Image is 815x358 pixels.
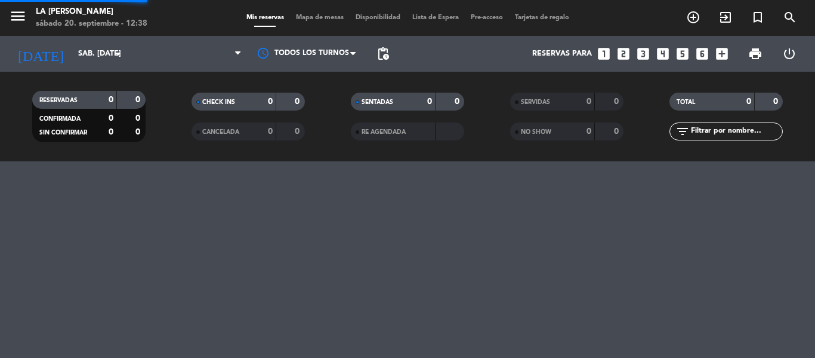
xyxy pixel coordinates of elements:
i: looks_3 [635,46,651,62]
span: TOTAL [677,99,695,105]
span: SERVIDAS [521,99,550,105]
strong: 0 [295,127,302,136]
strong: 0 [614,97,621,106]
span: pending_actions [376,47,390,61]
strong: 0 [135,114,143,123]
div: sábado 20. septiembre - 12:38 [36,18,147,30]
strong: 0 [109,128,113,136]
strong: 0 [455,97,462,106]
span: SENTADAS [362,99,393,105]
span: Pre-acceso [465,14,509,21]
div: LOG OUT [772,36,806,72]
span: RESERVADAS [39,97,78,103]
span: Reservas para [532,50,592,58]
i: menu [9,7,27,25]
i: arrow_drop_down [111,47,125,61]
span: CONFIRMADA [39,116,81,122]
strong: 0 [614,127,621,136]
i: add_box [714,46,730,62]
strong: 0 [109,114,113,123]
i: search [783,10,797,25]
span: Mis reservas [240,14,290,21]
i: exit_to_app [718,10,733,25]
span: Tarjetas de regalo [509,14,575,21]
span: SIN CONFIRMAR [39,130,87,136]
i: add_circle_outline [686,10,700,25]
i: looks_5 [675,46,690,62]
i: looks_two [616,46,631,62]
span: CANCELADA [202,129,239,135]
i: power_settings_new [782,47,797,61]
div: LA [PERSON_NAME] [36,6,147,18]
strong: 0 [135,96,143,104]
span: Disponibilidad [350,14,406,21]
strong: 0 [109,96,113,104]
strong: 0 [773,97,780,106]
strong: 0 [427,97,432,106]
i: looks_one [596,46,612,62]
span: NO SHOW [521,129,551,135]
strong: 0 [586,127,591,136]
i: looks_6 [694,46,710,62]
span: print [748,47,762,61]
i: turned_in_not [751,10,765,25]
strong: 0 [295,97,302,106]
strong: 0 [586,97,591,106]
strong: 0 [268,127,273,136]
strong: 0 [746,97,751,106]
input: Filtrar por nombre... [690,125,782,138]
i: looks_4 [655,46,671,62]
i: filter_list [675,124,690,139]
strong: 0 [135,128,143,136]
i: [DATE] [9,41,72,67]
span: Lista de Espera [406,14,465,21]
span: CHECK INS [202,99,235,105]
strong: 0 [268,97,273,106]
span: Mapa de mesas [290,14,350,21]
span: RE AGENDADA [362,129,406,135]
button: menu [9,7,27,29]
